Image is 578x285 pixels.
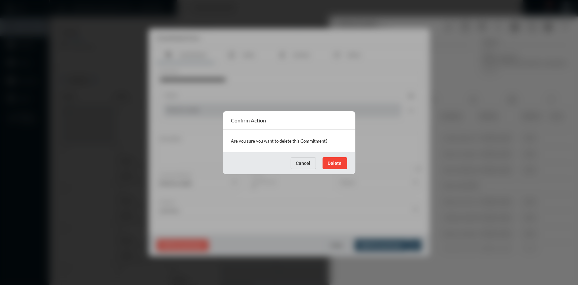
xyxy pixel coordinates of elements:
span: Cancel [296,161,311,166]
p: Are you sure you want to delete this Commitment? [231,136,347,146]
span: Delete [328,161,342,166]
button: Delete [323,157,347,169]
button: Cancel [291,157,316,169]
h2: Confirm Action [231,117,266,123]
